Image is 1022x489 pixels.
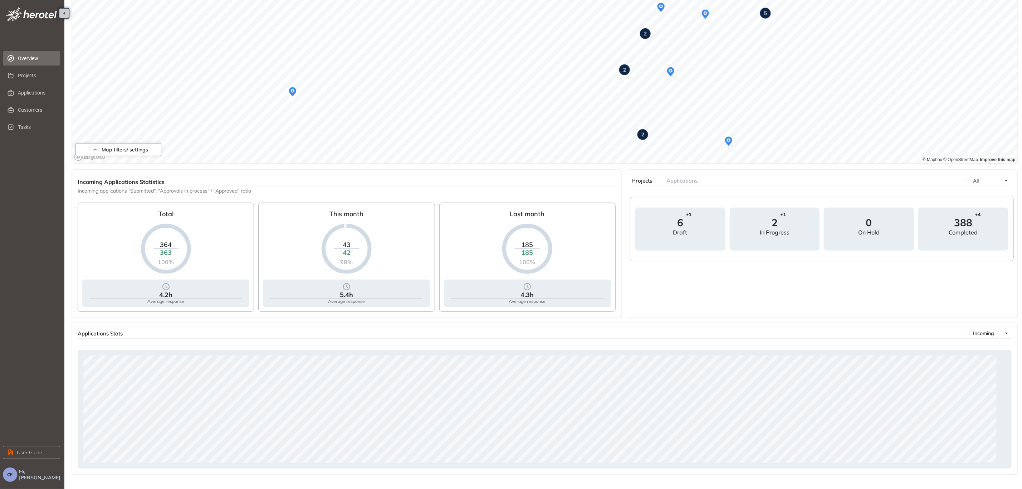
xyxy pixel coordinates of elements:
span: CF [8,472,13,477]
span: 2 [772,218,778,228]
span: +4 [975,212,981,218]
div: 100% [153,258,179,265]
div: Map marker [637,129,648,140]
div: draft [673,229,688,236]
span: +1 [780,212,786,218]
div: 100% [515,258,540,265]
button: Map filters/ settings [75,143,161,156]
a: OpenStreetMap [943,157,978,162]
div: Map marker [722,135,735,148]
div: Average response [509,299,546,304]
div: On hold [858,229,880,236]
span: Applications [18,86,54,100]
button: User Guide [3,446,60,459]
span: Incoming [973,330,994,337]
span: 0 [866,218,872,228]
div: Map marker [664,66,677,78]
span: Projects [18,68,54,83]
div: Map marker [760,8,771,19]
div: Average response [328,299,365,304]
span: Overview [18,51,54,66]
strong: 5 [764,10,767,16]
div: Last month [510,207,545,224]
div: Completed [949,229,978,236]
span: Map filters/ settings [102,147,148,153]
span: 6 [677,218,683,228]
span: Projects [632,177,652,184]
strong: 2 [644,30,647,37]
div: 185 [515,241,540,248]
div: 185 [515,249,540,257]
div: 4.3h [521,291,534,299]
span: Customers [18,103,54,117]
span: User Guide [17,449,42,456]
span: 388 [954,218,973,228]
button: CF [3,468,17,482]
div: Map marker [655,1,668,14]
span: Hi, [PERSON_NAME] [19,469,62,481]
div: Total [158,207,173,224]
div: 5.4h [340,291,353,299]
span: Incoming applications "Submitted", "Approvals in process" / "Approved" ratio [78,187,616,194]
div: 43 [334,241,359,248]
div: Map marker [640,28,651,39]
div: In progress [760,229,789,236]
span: +1 [686,212,691,218]
div: 4.2h [159,291,172,299]
span: Applications [666,177,698,184]
strong: 2 [623,67,626,73]
a: Mapbox logo [74,153,106,161]
div: 42 [334,249,359,257]
span: All [973,178,979,184]
div: This month [329,207,363,224]
div: Map marker [619,64,630,75]
img: logo [6,7,57,21]
a: Improve this map [980,157,1016,162]
div: Map marker [286,86,299,98]
div: Average response [147,299,184,304]
div: 363 [153,249,179,257]
strong: 2 [641,131,644,138]
div: 364 [153,241,179,248]
div: Map marker [699,8,712,21]
div: 98% [334,258,359,265]
span: Incoming Applications Statistics [78,178,165,185]
a: Mapbox [923,157,942,162]
span: Tasks [18,120,54,134]
span: Applications Stats [78,330,123,337]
